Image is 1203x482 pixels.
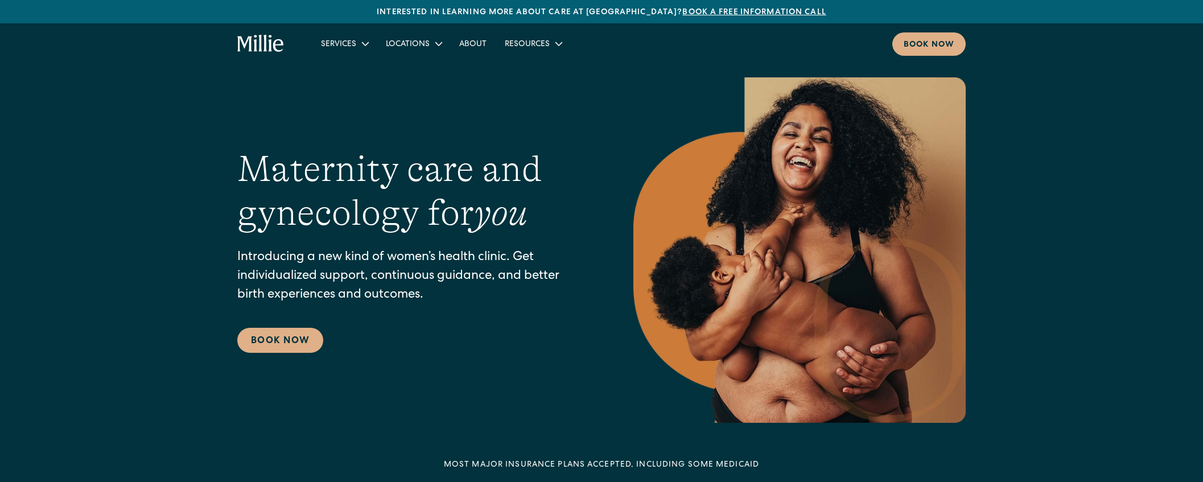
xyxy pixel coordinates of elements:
[474,192,528,233] em: you
[904,39,954,51] div: Book now
[237,35,285,53] a: home
[682,9,826,17] a: Book a free information call
[450,34,496,53] a: About
[321,39,356,51] div: Services
[496,34,570,53] div: Resources
[505,39,550,51] div: Resources
[892,32,966,56] a: Book now
[312,34,377,53] div: Services
[377,34,450,53] div: Locations
[444,459,759,471] div: MOST MAJOR INSURANCE PLANS ACCEPTED, INCLUDING some MEDICAID
[633,77,966,423] img: Smiling mother with her baby in arms, celebrating body positivity and the nurturing bond of postp...
[237,328,323,353] a: Book Now
[386,39,430,51] div: Locations
[237,147,588,235] h1: Maternity care and gynecology for
[237,249,588,305] p: Introducing a new kind of women’s health clinic. Get individualized support, continuous guidance,...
